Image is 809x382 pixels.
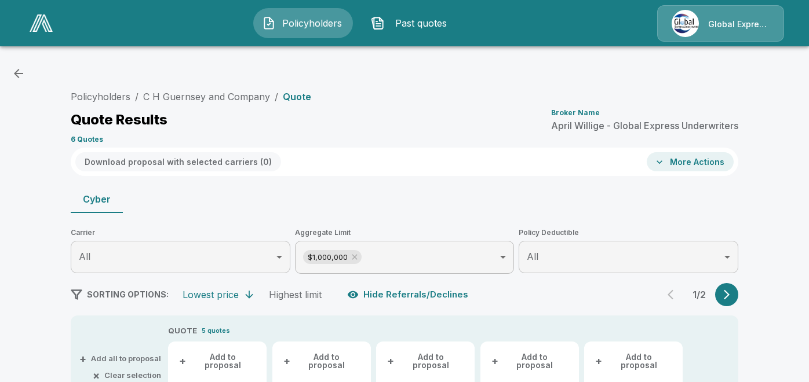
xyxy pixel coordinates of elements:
[253,8,353,38] button: Policyholders IconPolicyholders
[551,109,600,116] p: Broker Name
[385,351,465,372] button: +Add to proposal
[79,355,86,362] span: +
[595,357,602,365] span: +
[93,372,100,379] span: ×
[269,289,322,300] div: Highest limit
[491,357,498,365] span: +
[593,351,673,372] button: +Add to proposal
[490,351,570,372] button: +Add to proposal
[177,351,257,372] button: +Add to proposal
[687,290,710,299] p: 1 / 2
[708,19,770,30] p: Global Express Underwriters
[179,357,186,365] span: +
[183,289,239,300] div: Lowest price
[71,185,123,213] button: Cyber
[135,90,139,104] li: /
[168,325,197,337] p: QUOTE
[71,90,311,104] nav: breadcrumb
[345,284,473,306] button: Hide Referrals/Declines
[647,152,734,171] button: More Actions
[143,91,270,102] a: C H Guernsey and Company
[283,92,311,101] p: Quote
[71,113,167,127] p: Quote Results
[71,136,103,143] p: 6 Quotes
[282,351,362,372] button: +Add to proposal
[657,5,784,42] a: Agency IconGlobal Express Underwriters
[87,289,169,299] span: SORTING OPTIONS:
[262,16,276,30] img: Policyholders Icon
[551,121,738,130] p: April Willige - Global Express Underwriters
[519,227,738,238] span: Policy Deductible
[82,355,161,362] button: +Add all to proposal
[527,251,538,262] span: All
[71,227,290,238] span: Carrier
[389,16,453,30] span: Past quotes
[371,16,385,30] img: Past quotes Icon
[75,152,281,171] button: Download proposal with selected carriers (0)
[303,251,352,264] span: $1,000,000
[79,251,90,262] span: All
[30,14,53,32] img: AA Logo
[71,91,130,102] a: Policyholders
[95,372,161,379] button: ×Clear selection
[280,16,344,30] span: Policyholders
[362,8,462,38] button: Past quotes IconPast quotes
[303,250,362,264] div: $1,000,000
[672,10,699,37] img: Agency Icon
[387,357,394,365] span: +
[283,357,290,365] span: +
[295,227,515,238] span: Aggregate Limit
[202,326,230,336] p: 5 quotes
[275,90,278,104] li: /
